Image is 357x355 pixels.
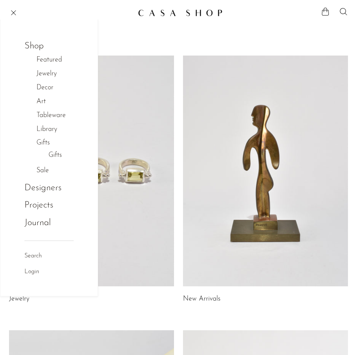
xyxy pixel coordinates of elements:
ul: Gifts [36,149,74,162]
a: Featured [36,55,70,66]
a: Sale [36,165,57,176]
a: Journal [24,216,51,230]
button: Menu [9,8,18,17]
a: Search [24,251,42,261]
a: Decor [36,83,61,93]
ul: NEW HEADER MENU [24,38,74,232]
ul: Shop [24,53,74,178]
a: Library [36,124,65,135]
a: Jewelry [9,296,29,302]
a: Tableware [36,110,74,121]
a: New Arrivals [183,296,221,302]
a: Gifts [48,150,62,161]
a: Gifts [36,138,58,149]
a: Projects [24,198,64,212]
a: Login [24,267,39,277]
a: Art [36,96,54,107]
a: Jewelry [36,69,65,80]
a: Designers [24,181,62,195]
a: Shop [24,39,54,53]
